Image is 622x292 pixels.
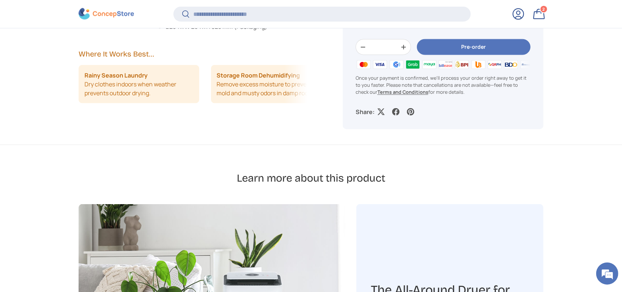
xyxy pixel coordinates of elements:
a: Terms and Conditions [377,89,428,95]
strong: Rainy Season Laundry [84,71,148,80]
li: Remove excess moisture to prevent mold and musty odors in damp rooms. [211,65,332,103]
img: billease [438,59,454,70]
p: Once your payment is confirmed, we'll process your order right away to get it to you faster. Plea... [356,75,531,96]
h2: Learn more about this product [237,171,385,185]
img: qrph [487,59,503,70]
img: visa [372,59,388,70]
p: Share: [356,108,374,117]
img: maya [421,59,437,70]
img: gcash [388,59,405,70]
img: ubp [470,59,486,70]
textarea: Type your message and hit 'Enter' [4,202,141,227]
h2: Where It Works Best... [79,49,307,59]
img: master [356,59,372,70]
div: Chat with us now [38,41,124,51]
span: 2 [543,6,545,12]
img: grabpay [405,59,421,70]
li: Dry clothes indoors when weather prevents outdoor drying. [79,65,199,103]
span: We're online! [43,93,102,168]
button: Pre-order [417,39,531,55]
img: bdo [503,59,519,70]
div: Minimize live chat window [121,4,139,21]
img: ConcepStore [79,8,134,20]
img: bpi [454,59,470,70]
strong: Storage Room Dehumidifying [217,71,300,80]
img: metrobank [519,59,536,70]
